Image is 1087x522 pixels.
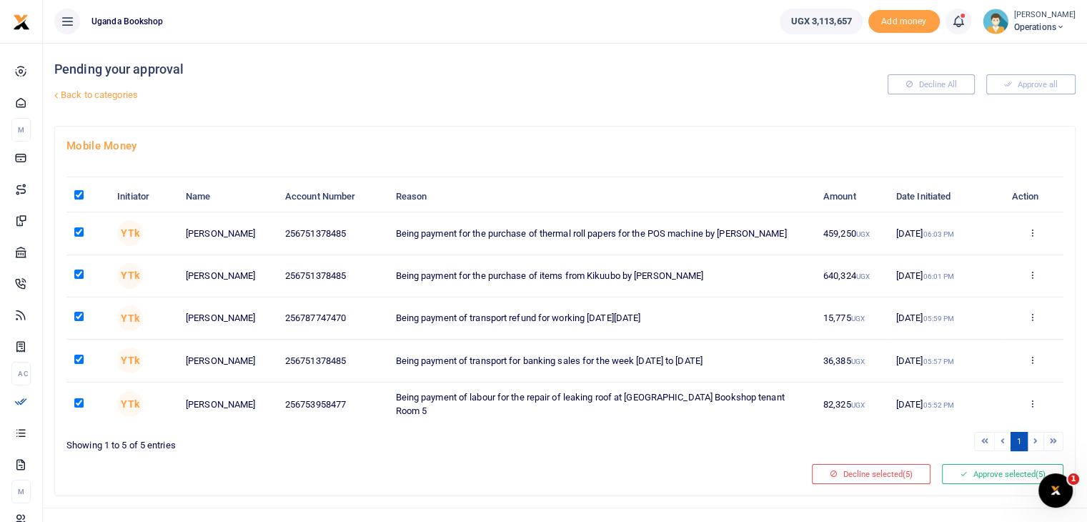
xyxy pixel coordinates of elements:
[11,480,31,503] li: M
[178,212,277,255] td: [PERSON_NAME]
[387,182,815,212] th: Reason: activate to sort column ascending
[983,9,1008,34] img: profile-user
[812,464,930,484] button: Decline selected(5)
[983,9,1076,34] a: profile-user [PERSON_NAME] Operations
[888,182,1001,212] th: Date Initiated: activate to sort column ascending
[387,297,815,340] td: Being payment of transport refund for working [DATE][DATE]
[888,297,1001,340] td: [DATE]
[66,138,1063,154] h4: Mobile Money
[923,358,954,365] small: 05:57 PM
[923,272,954,280] small: 06:01 PM
[868,15,940,26] a: Add money
[1036,469,1046,479] span: (5)
[86,15,169,28] span: Uganda bookshop
[942,464,1063,484] button: Approve selected(5)
[54,61,731,77] h4: Pending your approval
[277,383,388,426] td: 256753958477
[851,358,865,365] small: UGX
[923,315,954,322] small: 05:59 PM
[51,83,731,107] a: Back to categories
[868,10,940,34] span: Add money
[923,230,954,238] small: 06:03 PM
[888,212,1001,255] td: [DATE]
[178,340,277,382] td: [PERSON_NAME]
[1068,473,1079,485] span: 1
[815,340,888,382] td: 36,385
[1014,21,1076,34] span: Operations
[815,255,888,297] td: 640,324
[780,9,862,34] a: UGX 3,113,657
[178,182,277,212] th: Name: activate to sort column ascending
[868,10,940,34] li: Toup your wallet
[1014,9,1076,21] small: [PERSON_NAME]
[117,220,143,246] span: Yvonne Turyahikayo kaliboobo
[856,230,870,238] small: UGX
[923,401,954,409] small: 05:52 PM
[851,315,865,322] small: UGX
[11,118,31,142] li: M
[387,383,815,426] td: Being payment of labour for the repair of leaking roof at [GEOGRAPHIC_DATA] Bookshop tenant Room 5
[178,255,277,297] td: [PERSON_NAME]
[387,340,815,382] td: Being payment of transport for banking sales for the week [DATE] to [DATE]
[277,297,388,340] td: 256787747470
[856,272,870,280] small: UGX
[774,9,868,34] li: Wallet ballance
[277,212,388,255] td: 256751378485
[1001,182,1063,212] th: Action: activate to sort column ascending
[387,212,815,255] td: Being payment for the purchase of thermal roll papers for the POS machine by [PERSON_NAME]
[109,182,178,212] th: Initiator: activate to sort column ascending
[903,469,913,479] span: (5)
[13,14,30,31] img: logo-small
[888,383,1001,426] td: [DATE]
[277,255,388,297] td: 256751378485
[11,362,31,385] li: Ac
[277,340,388,382] td: 256751378485
[66,430,560,453] div: Showing 1 to 5 of 5 entries
[13,16,30,26] a: logo-small logo-large logo-large
[117,263,143,289] span: Yvonne Turyahikayo kaliboobo
[815,182,888,212] th: Amount: activate to sort column ascending
[851,401,865,409] small: UGX
[117,305,143,331] span: Yvonne Turyahikayo kaliboobo
[1038,473,1073,508] iframe: Intercom live chat
[277,182,388,212] th: Account Number: activate to sort column ascending
[178,297,277,340] td: [PERSON_NAME]
[888,340,1001,382] td: [DATE]
[815,383,888,426] td: 82,325
[815,212,888,255] td: 459,250
[66,182,109,212] th: : activate to sort column descending
[888,255,1001,297] td: [DATE]
[387,255,815,297] td: Being payment for the purchase of items from Kikuubo by [PERSON_NAME]
[1011,432,1028,451] a: 1
[117,391,143,417] span: Yvonne Turyahikayo kaliboobo
[790,14,851,29] span: UGX 3,113,657
[178,383,277,426] td: [PERSON_NAME]
[815,297,888,340] td: 15,775
[117,348,143,373] span: Yvonne Turyahikayo kaliboobo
